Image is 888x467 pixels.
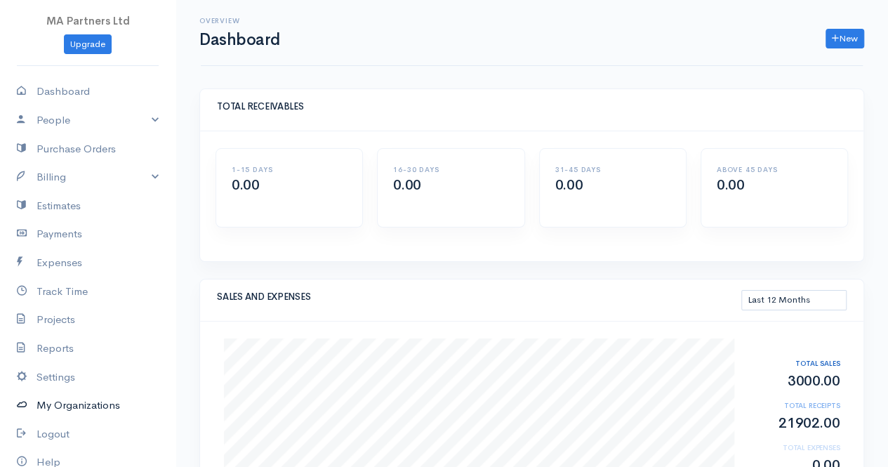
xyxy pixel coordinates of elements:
[749,416,840,431] h2: 21902.00
[199,31,280,48] h1: Dashboard
[46,14,130,27] span: MA Partners Ltd
[749,360,840,367] h6: TOTAL SALES
[64,34,112,55] a: Upgrade
[717,166,832,173] h6: ABOVE 45 DAYS
[749,374,840,389] h2: 3000.00
[555,166,670,173] h6: 31-45 DAYS
[826,29,864,49] a: New
[717,176,744,194] span: 0.00
[393,166,508,173] h6: 16-30 DAYS
[555,176,583,194] span: 0.00
[749,402,840,409] h6: TOTAL RECEIPTS
[217,292,741,302] h5: SALES AND EXPENSES
[199,17,280,25] h6: Overview
[217,102,847,112] h5: TOTAL RECEIVABLES
[232,166,347,173] h6: 1-15 DAYS
[232,176,259,194] span: 0.00
[393,176,420,194] span: 0.00
[749,444,840,452] h6: TOTAL EXPENSES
